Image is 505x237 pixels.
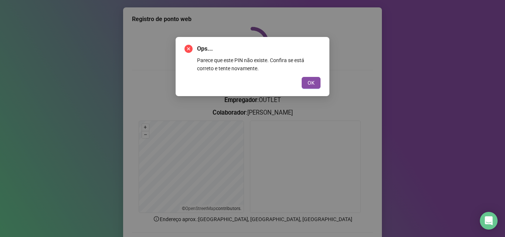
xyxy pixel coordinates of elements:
span: close-circle [184,45,193,53]
span: OK [308,79,315,87]
div: Open Intercom Messenger [480,212,498,230]
button: OK [302,77,321,89]
span: Ops... [197,44,321,53]
div: Parece que este PIN não existe. Confira se está correto e tente novamente. [197,56,321,72]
